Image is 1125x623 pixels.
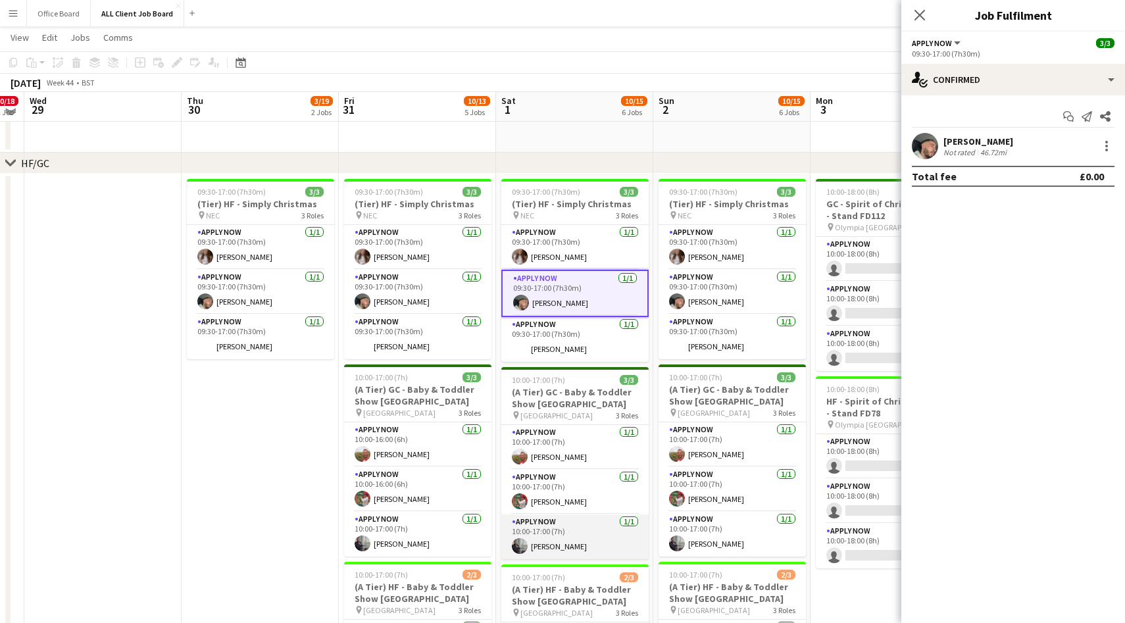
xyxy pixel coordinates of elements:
span: 3 [814,102,833,117]
span: 10:00-17:00 (7h) [355,570,408,580]
button: APPLY NOW [912,38,963,48]
h3: (A Tier) GC - Baby & Toddler Show [GEOGRAPHIC_DATA] [501,386,649,410]
app-card-role: APPLY NOW0/110:00-18:00 (8h) [816,326,963,371]
a: Edit [37,29,63,46]
app-job-card: 09:30-17:00 (7h30m)3/3(Tier) HF - Simply Christmas NEC3 RolesAPPLY NOW1/109:30-17:00 (7h30m)[PERS... [187,179,334,359]
span: Mon [816,95,833,107]
span: Sat [501,95,516,107]
div: 09:30-17:00 (7h30m) [912,49,1114,59]
div: [DATE] [11,76,41,89]
a: View [5,29,34,46]
div: 09:30-17:00 (7h30m)3/3(Tier) HF - Simply Christmas NEC3 RolesAPPLY NOW1/109:30-17:00 (7h30m)[PERS... [659,179,806,359]
span: Fri [344,95,355,107]
span: NEC [520,211,534,220]
span: Edit [42,32,57,43]
h3: (Tier) HF - Simply Christmas [501,198,649,210]
app-card-role: APPLY NOW0/110:00-18:00 (8h) [816,524,963,568]
app-card-role: APPLY NOW1/109:30-17:00 (7h30m)[PERSON_NAME] [187,270,334,314]
span: 10:00-17:00 (7h) [669,372,722,382]
span: 10:00-17:00 (7h) [669,570,722,580]
span: 30 [185,102,203,117]
span: NEC [678,211,691,220]
app-job-card: 10:00-17:00 (7h)3/3(A Tier) GC - Baby & Toddler Show [GEOGRAPHIC_DATA] [GEOGRAPHIC_DATA]3 RolesAP... [344,364,491,557]
span: Week 44 [43,78,76,87]
div: [PERSON_NAME] [943,136,1013,147]
app-job-card: 10:00-17:00 (7h)3/3(A Tier) GC - Baby & Toddler Show [GEOGRAPHIC_DATA] [GEOGRAPHIC_DATA]3 RolesAP... [659,364,806,557]
span: 2 [657,102,674,117]
span: 09:30-17:00 (7h30m) [512,187,580,197]
app-card-role: APPLY NOW1/109:30-17:00 (7h30m)[PERSON_NAME] [344,225,491,270]
h3: (A Tier) HF - Baby & Toddler Show [GEOGRAPHIC_DATA] [344,581,491,605]
span: View [11,32,29,43]
span: 3 Roles [616,608,638,618]
div: Not rated [943,147,978,157]
span: Thu [187,95,203,107]
span: 3/3 [305,187,324,197]
span: 09:30-17:00 (7h30m) [355,187,423,197]
div: 2 Jobs [311,107,332,117]
div: 6 Jobs [622,107,647,117]
span: 2/3 [777,570,795,580]
app-card-role: APPLY NOW1/109:30-17:00 (7h30m)[PERSON_NAME] [187,225,334,270]
span: 3 Roles [459,211,481,220]
span: 3 Roles [773,408,795,418]
app-card-role: APPLY NOW1/110:00-17:00 (7h)[PERSON_NAME] [501,514,649,559]
app-card-role: APPLY NOW1/110:00-17:00 (7h)[PERSON_NAME] [659,467,806,512]
span: 3/3 [463,187,481,197]
span: 10:00-17:00 (7h) [512,375,565,385]
app-card-role: APPLY NOW1/109:30-17:00 (7h30m)[PERSON_NAME] [659,225,806,270]
span: NEC [363,211,377,220]
h3: HF - Spirit of Christmas 2025 - Stand FD78 [816,395,963,419]
app-card-role: APPLY NOW0/110:00-18:00 (8h) [816,434,963,479]
h3: (Tier) HF - Simply Christmas [344,198,491,210]
span: 3/19 [311,96,333,106]
span: [GEOGRAPHIC_DATA] [678,408,750,418]
app-job-card: 09:30-17:00 (7h30m)3/3(Tier) HF - Simply Christmas NEC3 RolesAPPLY NOW1/109:30-17:00 (7h30m)[PERS... [501,179,649,362]
div: Confirmed [901,64,1125,95]
span: 3/3 [620,375,638,385]
span: 10:00-18:00 (8h) [826,187,880,197]
app-card-role: APPLY NOW1/109:30-17:00 (7h30m)[PERSON_NAME] [501,225,649,270]
span: 10/13 [464,96,490,106]
app-card-role: APPLY NOW1/109:30-17:00 (7h30m)[PERSON_NAME] [501,317,649,362]
div: 10:00-18:00 (8h)0/3HF - Spirit of Christmas 2025 - Stand FD78 Olympia [GEOGRAPHIC_DATA]3 RolesAPP... [816,376,963,568]
span: 3/3 [1096,38,1114,48]
h3: (A Tier) HF - Baby & Toddler Show [GEOGRAPHIC_DATA] [659,581,806,605]
a: Jobs [65,29,95,46]
app-card-role: APPLY NOW0/110:00-18:00 (8h) [816,237,963,282]
span: 3 Roles [773,605,795,615]
span: 10:00-17:00 (7h) [512,572,565,582]
app-card-role: APPLY NOW1/110:00-16:00 (6h)[PERSON_NAME] [344,467,491,512]
div: Total fee [912,170,957,183]
app-card-role: APPLY NOW1/110:00-17:00 (7h)[PERSON_NAME] [501,470,649,514]
div: 46.72mi [978,147,1009,157]
span: [GEOGRAPHIC_DATA] [520,608,593,618]
span: 3 Roles [773,211,795,220]
span: [GEOGRAPHIC_DATA] [520,411,593,420]
app-job-card: 09:30-17:00 (7h30m)3/3(Tier) HF - Simply Christmas NEC3 RolesAPPLY NOW1/109:30-17:00 (7h30m)[PERS... [344,179,491,359]
span: [GEOGRAPHIC_DATA] [363,408,436,418]
h3: GC - Spirit of Christmas 2025 - Stand FD112 [816,198,963,222]
app-card-role: APPLY NOW1/109:30-17:00 (7h30m)[PERSON_NAME] [659,270,806,314]
span: 09:30-17:00 (7h30m) [197,187,266,197]
app-job-card: 10:00-17:00 (7h)3/3(A Tier) GC - Baby & Toddler Show [GEOGRAPHIC_DATA] [GEOGRAPHIC_DATA]3 RolesAP... [501,367,649,559]
span: 3/3 [620,187,638,197]
span: 10:00-18:00 (8h) [826,384,880,394]
app-card-role: APPLY NOW1/110:00-17:00 (7h)[PERSON_NAME] [659,422,806,467]
div: 5 Jobs [464,107,489,117]
app-card-role: APPLY NOW0/110:00-18:00 (8h) [816,282,963,326]
span: 3/3 [777,187,795,197]
span: 3/3 [777,372,795,382]
span: 3 Roles [459,408,481,418]
div: 6 Jobs [779,107,804,117]
span: 10/15 [621,96,647,106]
span: 3 Roles [616,211,638,220]
app-card-role: APPLY NOW1/109:30-17:00 (7h30m)[PERSON_NAME] [659,314,806,359]
div: £0.00 [1080,170,1104,183]
div: HF/GC [21,157,49,170]
span: 2/3 [620,572,638,582]
span: [GEOGRAPHIC_DATA] [363,605,436,615]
